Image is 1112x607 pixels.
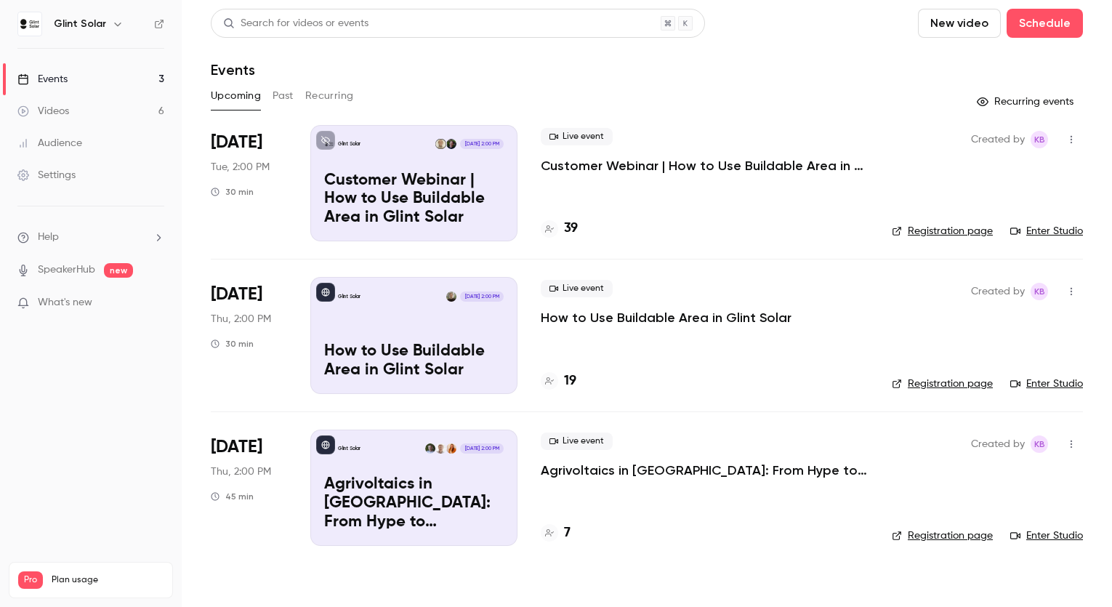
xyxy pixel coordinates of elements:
[425,443,435,454] img: Harald Olderheim
[211,160,270,174] span: Tue, 2:00 PM
[971,131,1025,148] span: Created by
[305,84,354,108] button: Recurring
[892,224,993,238] a: Registration page
[460,443,503,454] span: [DATE] 2:00 PM
[18,12,41,36] img: Glint Solar
[541,157,869,174] a: Customer Webinar | How to Use Buildable Area in Glint Solar
[446,443,456,454] img: Lise-Marie Bieber
[147,297,164,310] iframe: Noticeable Trigger
[971,435,1025,453] span: Created by
[211,312,271,326] span: Thu, 2:00 PM
[541,462,869,479] a: Agrivoltaics in [GEOGRAPHIC_DATA]: From Hype to Implementation
[338,140,360,148] p: Glint Solar
[970,90,1083,113] button: Recurring events
[17,168,76,182] div: Settings
[38,295,92,310] span: What's new
[541,523,571,543] a: 7
[1034,283,1045,300] span: KB
[18,571,43,589] span: Pro
[892,377,993,391] a: Registration page
[211,338,254,350] div: 30 min
[541,219,578,238] a: 39
[104,263,133,278] span: new
[310,430,517,546] a: Agrivoltaics in Europe: From Hype to ImplementationGlint SolarLise-Marie BieberEven KvellandHaral...
[52,574,164,586] span: Plan usage
[17,230,164,245] li: help-dropdown-opener
[541,371,576,391] a: 19
[1010,377,1083,391] a: Enter Studio
[211,125,287,241] div: Sep 16 Tue, 2:00 PM (Europe/Berlin)
[211,131,262,154] span: [DATE]
[1034,131,1045,148] span: KB
[211,465,271,479] span: Thu, 2:00 PM
[541,309,791,326] a: How to Use Buildable Area in Glint Solar
[1010,528,1083,543] a: Enter Studio
[1031,283,1048,300] span: Kathy Barrios
[1031,435,1048,453] span: Kathy Barrios
[971,283,1025,300] span: Created by
[541,280,613,297] span: Live event
[1034,435,1045,453] span: KB
[446,292,456,302] img: Kai Erspamer
[211,491,254,502] div: 45 min
[211,61,255,79] h1: Events
[17,104,69,118] div: Videos
[460,139,503,149] span: [DATE] 2:00 PM
[446,139,456,149] img: Patrick Ziolkowski
[338,293,360,300] p: Glint Solar
[564,219,578,238] h4: 39
[211,84,261,108] button: Upcoming
[38,230,59,245] span: Help
[918,9,1001,38] button: New video
[211,430,287,546] div: Sep 25 Thu, 2:00 PM (Europe/Berlin)
[460,292,503,302] span: [DATE] 2:00 PM
[435,139,446,149] img: Kersten Williams
[310,277,517,393] a: How to Use Buildable Area in Glint Solar Glint SolarKai Erspamer[DATE] 2:00 PMHow to Use Buildabl...
[211,186,254,198] div: 30 min
[564,523,571,543] h4: 7
[211,283,262,306] span: [DATE]
[338,445,360,452] p: Glint Solar
[324,172,504,228] p: Customer Webinar | How to Use Buildable Area in Glint Solar
[435,443,446,454] img: Even Kvelland
[1031,131,1048,148] span: Kathy Barrios
[892,528,993,543] a: Registration page
[38,262,95,278] a: SpeakerHub
[564,371,576,391] h4: 19
[211,277,287,393] div: Sep 18 Thu, 2:00 PM (Europe/Berlin)
[211,435,262,459] span: [DATE]
[17,136,82,150] div: Audience
[324,342,504,380] p: How to Use Buildable Area in Glint Solar
[310,125,517,241] a: Customer Webinar | How to Use Buildable Area in Glint Solar Glint SolarPatrick ZiolkowskiKersten ...
[223,16,368,31] div: Search for videos or events
[1010,224,1083,238] a: Enter Studio
[17,72,68,87] div: Events
[54,17,106,31] h6: Glint Solar
[541,433,613,450] span: Live event
[541,128,613,145] span: Live event
[273,84,294,108] button: Past
[1007,9,1083,38] button: Schedule
[324,475,504,531] p: Agrivoltaics in [GEOGRAPHIC_DATA]: From Hype to Implementation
